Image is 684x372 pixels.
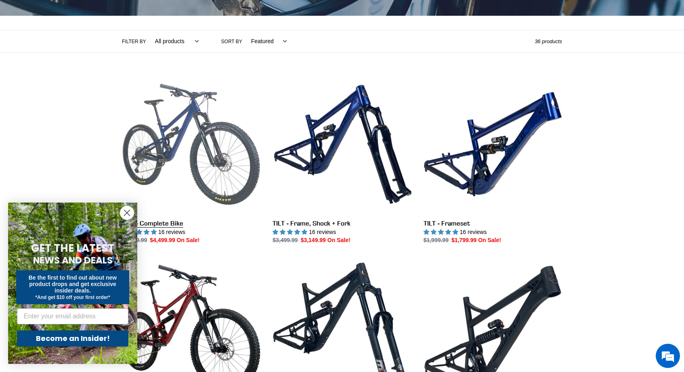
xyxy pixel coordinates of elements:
span: GET THE LATEST [31,241,114,255]
span: Be the first to find out about new product drops and get exclusive insider deals. [29,274,117,294]
button: Close dialog [120,206,134,220]
label: Sort by [221,38,242,45]
span: 36 products [535,38,562,44]
span: NEWS AND DEALS [33,254,113,267]
span: *And get $10 off your first order* [35,295,110,300]
input: Enter your email address [17,308,128,324]
button: Become an Insider! [17,330,128,347]
label: Filter by [122,38,146,45]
